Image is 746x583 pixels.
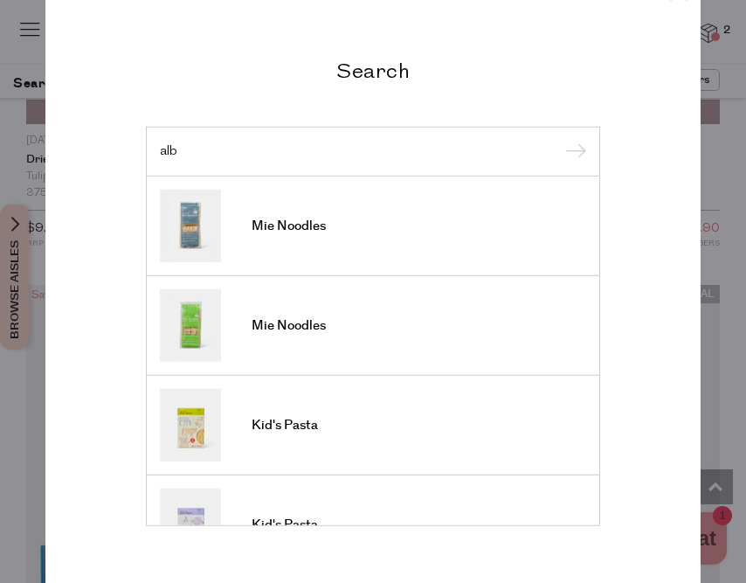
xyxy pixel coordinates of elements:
img: Mie Noodles [160,289,221,362]
a: Mie Noodles [160,289,586,362]
img: Mie Noodles [160,190,221,262]
span: Mie Noodles [252,317,326,335]
span: Kid's Pasta [252,517,318,534]
a: Kid's Pasta [160,389,586,462]
span: Kid's Pasta [252,417,318,434]
h2: Search [146,57,600,82]
span: Mie Noodles [252,218,326,235]
img: Kid's Pasta [160,389,221,462]
input: Search [160,144,586,157]
a: Kid's Pasta [160,489,586,561]
a: Mie Noodles [160,190,586,262]
img: Kid's Pasta [160,489,221,561]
